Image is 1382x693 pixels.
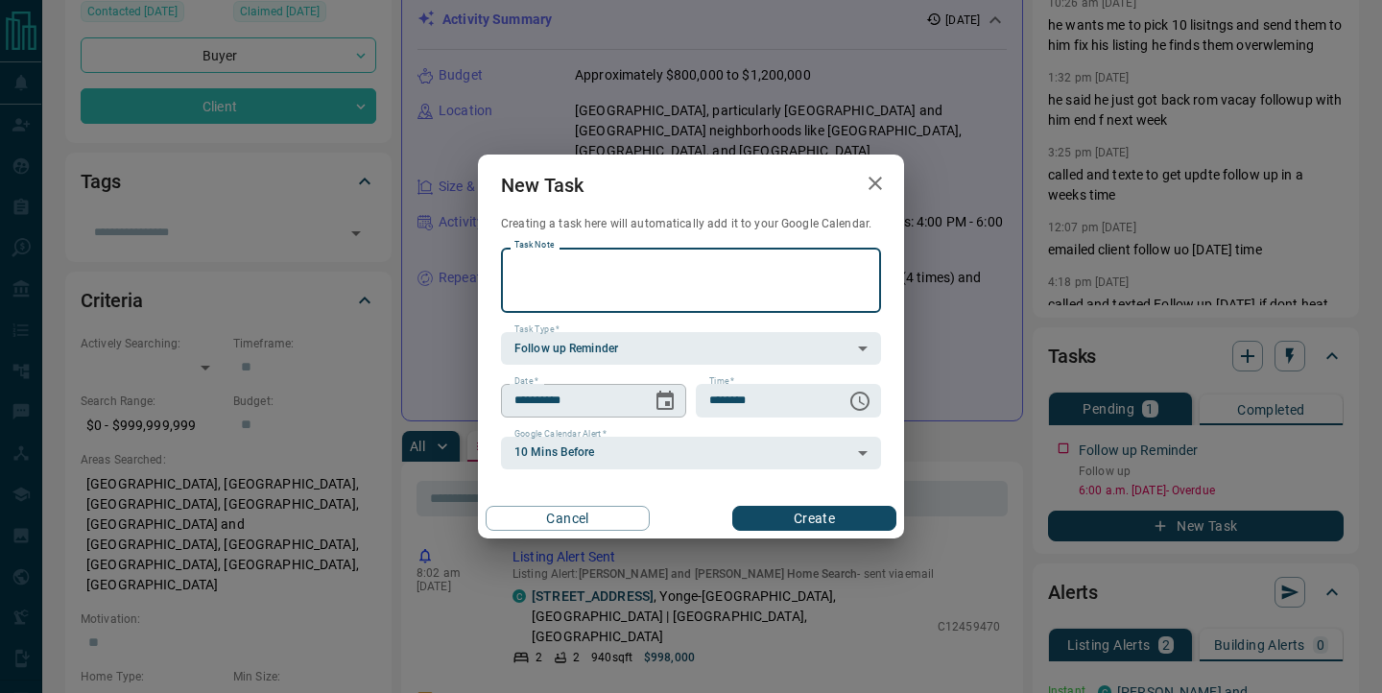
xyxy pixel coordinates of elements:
div: 10 Mins Before [501,437,881,469]
label: Google Calendar Alert [514,428,607,441]
div: Follow up Reminder [501,332,881,365]
button: Cancel [486,506,650,531]
label: Task Note [514,239,554,251]
h2: New Task [478,155,607,216]
button: Create [732,506,896,531]
label: Time [709,375,734,388]
label: Task Type [514,323,560,336]
p: Creating a task here will automatically add it to your Google Calendar. [501,216,881,232]
label: Date [514,375,538,388]
button: Choose time, selected time is 6:00 AM [841,382,879,420]
button: Choose date, selected date is Oct 15, 2025 [646,382,684,420]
